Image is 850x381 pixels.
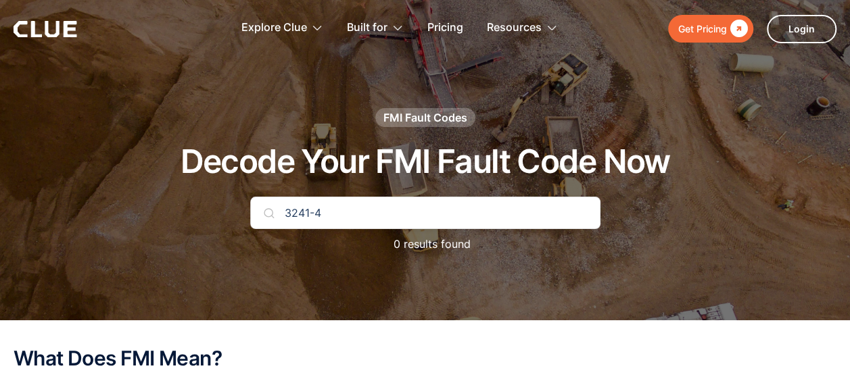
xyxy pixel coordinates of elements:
[487,7,558,49] div: Resources
[678,20,727,37] div: Get Pricing
[727,20,748,37] div: 
[14,347,836,370] h2: What Does FMI Mean?
[487,7,542,49] div: Resources
[250,197,600,229] input: Search Your Code...
[668,15,753,43] a: Get Pricing
[241,7,307,49] div: Explore Clue
[427,7,463,49] a: Pricing
[241,7,323,49] div: Explore Clue
[180,144,669,180] h1: Decode Your FMI Fault Code Now
[383,110,467,125] div: FMI Fault Codes
[767,15,836,43] a: Login
[347,7,404,49] div: Built for
[380,236,471,253] p: 0 results found
[347,7,387,49] div: Built for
